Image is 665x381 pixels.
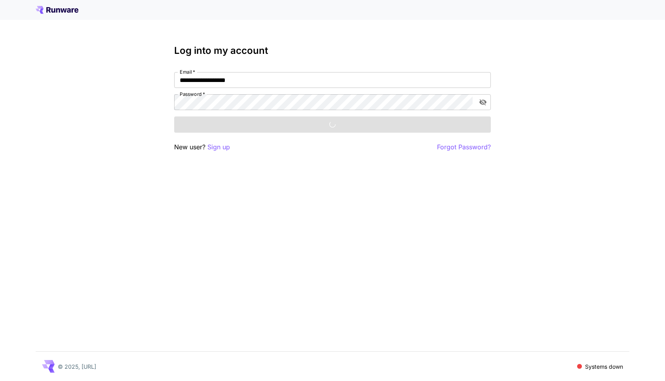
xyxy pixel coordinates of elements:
button: Sign up [207,142,230,152]
p: New user? [174,142,230,152]
label: Password [180,91,205,97]
button: toggle password visibility [476,95,490,109]
h3: Log into my account [174,45,491,56]
button: Forgot Password? [437,142,491,152]
p: © 2025, [URL] [58,362,96,371]
p: Systems down [585,362,623,371]
label: Email [180,69,195,75]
